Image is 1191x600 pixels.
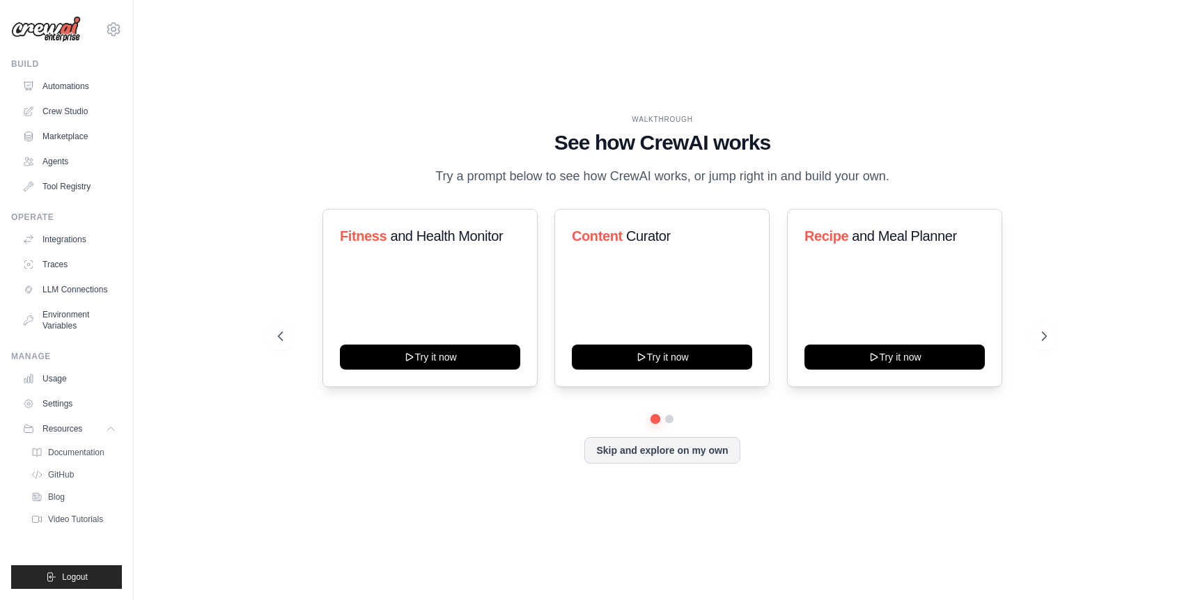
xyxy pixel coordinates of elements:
a: Traces [17,253,122,276]
span: Recipe [804,228,848,244]
span: and Health Monitor [390,228,503,244]
a: Agents [17,150,122,173]
span: Documentation [48,447,104,458]
span: Blog [48,491,65,503]
span: and Meal Planner [852,228,956,244]
div: WALKTHROUGH [278,114,1047,125]
span: Content [572,228,623,244]
img: Logo [11,16,81,42]
p: Try a prompt below to see how CrewAI works, or jump right in and build your own. [428,166,896,187]
div: Build [11,58,122,70]
button: Try it now [804,345,985,370]
span: Fitness [340,228,387,244]
button: Try it now [340,345,520,370]
a: Documentation [25,443,122,462]
span: GitHub [48,469,74,480]
button: Try it now [572,345,752,370]
a: Automations [17,75,122,97]
a: Marketplace [17,125,122,148]
button: Resources [17,418,122,440]
h1: See how CrewAI works [278,130,1047,155]
a: Crew Studio [17,100,122,123]
a: Usage [17,368,122,390]
a: LLM Connections [17,278,122,301]
a: Settings [17,393,122,415]
a: Tool Registry [17,175,122,198]
iframe: Chat Widget [1121,533,1191,600]
span: Logout [62,571,88,583]
div: Operate [11,212,122,223]
span: Resources [42,423,82,434]
a: Integrations [17,228,122,251]
button: Skip and explore on my own [584,437,740,464]
a: Video Tutorials [25,510,122,529]
button: Logout [11,565,122,589]
span: Curator [626,228,671,244]
a: Environment Variables [17,303,122,337]
a: GitHub [25,465,122,484]
a: Blog [25,487,122,507]
span: Video Tutorials [48,514,103,525]
div: Manage [11,351,122,362]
